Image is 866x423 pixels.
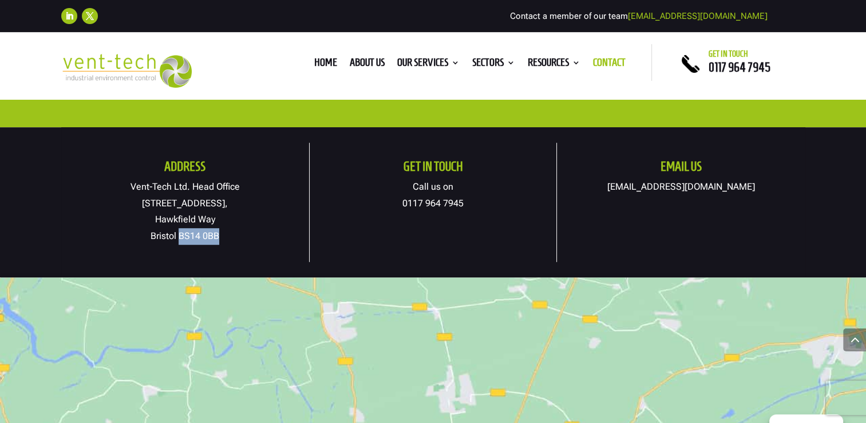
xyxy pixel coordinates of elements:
a: Sectors [472,58,515,71]
a: 0117 964 7945 [402,198,464,209]
p: Vent-Tech Ltd. Head Office [STREET_ADDRESS], Hawkfield Way Bristol BS14 0BB [61,179,309,245]
h2: Email us [557,160,805,179]
h2: Get in touch [310,160,556,179]
a: [EMAIL_ADDRESS][DOMAIN_NAME] [628,11,768,21]
a: Resources [528,58,580,71]
a: [EMAIL_ADDRESS][DOMAIN_NAME] [607,181,755,192]
a: About us [350,58,385,71]
span: Get in touch [709,49,748,58]
p: Call us on [310,179,556,212]
h2: Address [61,160,309,179]
a: Follow on X [82,8,98,24]
span: Contact a member of our team [510,11,768,21]
img: 2023-09-27T08_35_16.549ZVENT-TECH---Clear-background [61,54,192,88]
a: 0117 964 7945 [709,60,770,74]
a: Our Services [397,58,460,71]
a: Contact [593,58,626,71]
a: Home [314,58,337,71]
a: Follow on LinkedIn [61,8,77,24]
